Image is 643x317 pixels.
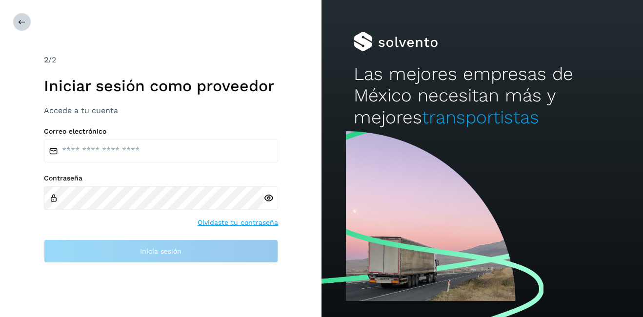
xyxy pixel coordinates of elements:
h2: Las mejores empresas de México necesitan más y mejores [354,63,611,128]
label: Contraseña [44,174,278,182]
button: Inicia sesión [44,239,278,263]
label: Correo electrónico [44,127,278,136]
span: 2 [44,55,48,64]
span: transportistas [422,107,539,128]
div: /2 [44,54,278,66]
h3: Accede a tu cuenta [44,106,278,115]
a: Olvidaste tu contraseña [198,218,278,228]
h1: Iniciar sesión como proveedor [44,77,278,95]
span: Inicia sesión [140,248,181,255]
